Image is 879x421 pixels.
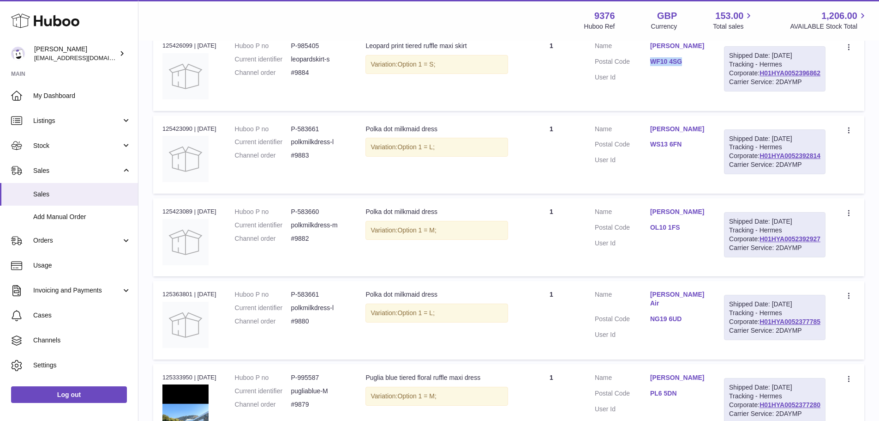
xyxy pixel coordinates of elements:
a: 153.00 Total sales [713,10,754,31]
td: 1 [517,32,586,110]
div: Shipped Date: [DATE] [729,383,820,392]
dd: pugliablue-M [291,387,347,396]
img: no-photo.jpg [162,136,209,182]
a: [PERSON_NAME] [650,42,706,50]
a: H01HYA0052377785 [759,318,820,325]
div: Polka dot milkmaid dress [365,125,508,134]
div: Carrier Service: 2DAYMP [729,326,820,335]
dt: Current identifier [235,55,291,64]
div: Leopard print tiered ruffle maxi skirt [365,42,508,50]
div: Huboo Ref [584,22,615,31]
span: AVAILABLE Stock Total [790,22,868,31]
div: Variation: [365,221,508,240]
span: Total sales [713,22,754,31]
dd: polkmilkdress-m [291,221,347,230]
div: 125423089 | [DATE] [162,207,216,216]
dd: P-995587 [291,373,347,382]
dd: P-583660 [291,207,347,216]
a: NG19 6UD [650,315,706,323]
span: Invoicing and Payments [33,286,121,295]
span: Sales [33,166,121,175]
div: Puglia blue tiered floral ruffle maxi dress [365,373,508,382]
dt: Channel order [235,151,291,160]
img: internalAdmin-9376@internal.huboo.com [11,47,25,61]
span: Orders [33,236,121,245]
dd: leopardskirt-s [291,55,347,64]
span: Usage [33,261,131,270]
div: 125426099 | [DATE] [162,42,216,50]
dt: User Id [595,156,650,165]
span: Settings [33,361,131,370]
span: Listings [33,116,121,125]
a: [PERSON_NAME] [650,125,706,134]
a: [PERSON_NAME] [650,207,706,216]
td: 1 [517,198,586,276]
span: Option 1 = M; [397,226,436,234]
div: Tracking - Hermes Corporate: [724,295,825,340]
dt: User Id [595,239,650,248]
span: Sales [33,190,131,199]
a: WS13 6FN [650,140,706,149]
dt: Name [595,207,650,219]
dd: #9880 [291,317,347,326]
div: Tracking - Hermes Corporate: [724,212,825,257]
div: Tracking - Hermes Corporate: [724,46,825,92]
a: Log out [11,386,127,403]
dt: Channel order [235,234,291,243]
dt: User Id [595,405,650,414]
div: 125423090 | [DATE] [162,125,216,133]
div: Variation: [365,55,508,74]
div: Shipped Date: [DATE] [729,300,820,309]
div: Variation: [365,138,508,157]
dd: polkmilkdress-l [291,304,347,312]
dd: #9883 [291,151,347,160]
a: H01HYA0052392927 [759,235,820,243]
a: 1,206.00 AVAILABLE Stock Total [790,10,868,31]
td: 1 [517,116,586,194]
div: Carrier Service: 2DAYMP [729,244,820,252]
dt: Name [595,290,650,310]
dt: Channel order [235,317,291,326]
dt: Huboo P no [235,42,291,50]
img: no-photo.jpg [162,302,209,348]
img: no-photo.jpg [162,219,209,265]
div: Carrier Service: 2DAYMP [729,160,820,169]
dt: Postal Code [595,389,650,400]
dt: Current identifier [235,387,291,396]
div: Variation: [365,304,508,323]
dd: P-583661 [291,290,347,299]
div: Polka dot milkmaid dress [365,290,508,299]
a: OL10 1FS [650,223,706,232]
a: H01HYA0052392814 [759,152,820,159]
dt: Channel order [235,68,291,77]
a: H01HYA0052377280 [759,401,820,409]
span: Cases [33,311,131,320]
dt: Huboo P no [235,373,291,382]
a: H01HYA0052396862 [759,69,820,77]
dd: #9879 [291,400,347,409]
div: Polka dot milkmaid dress [365,207,508,216]
dt: Name [595,373,650,384]
dt: Huboo P no [235,290,291,299]
div: Tracking - Hermes Corporate: [724,129,825,175]
dt: Name [595,125,650,136]
div: Shipped Date: [DATE] [729,134,820,143]
span: Option 1 = M; [397,392,436,400]
td: 1 [517,281,586,359]
dt: Current identifier [235,304,291,312]
div: Carrier Service: 2DAYMP [729,78,820,86]
span: Option 1 = S; [397,61,435,68]
span: Option 1 = L; [397,143,435,151]
dd: polkmilkdress-l [291,138,347,146]
dd: P-583661 [291,125,347,134]
span: 153.00 [715,10,743,22]
span: 1,206.00 [821,10,857,22]
span: Add Manual Order [33,213,131,221]
dd: #9884 [291,68,347,77]
div: Shipped Date: [DATE] [729,217,820,226]
div: Shipped Date: [DATE] [729,51,820,60]
dd: #9882 [291,234,347,243]
div: Currency [651,22,677,31]
dt: Name [595,42,650,53]
dt: Postal Code [595,223,650,234]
